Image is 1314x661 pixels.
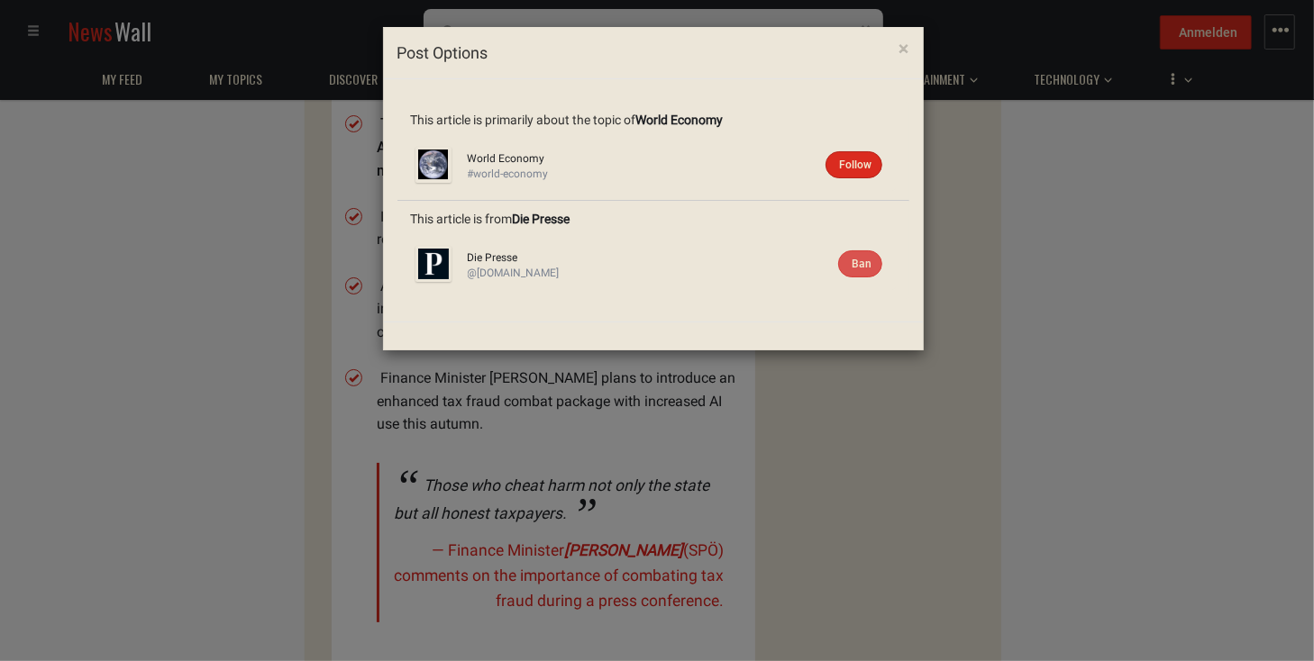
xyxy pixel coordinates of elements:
[636,113,724,127] a: World Economy
[468,251,518,264] a: Die Presse
[397,201,909,299] li: This article is from
[468,152,545,165] a: World Economy
[853,258,872,270] span: Ban
[886,26,923,72] button: Close
[468,167,882,182] div: #world-economy
[415,246,452,282] img: Profile picture of Die Presse
[513,212,570,226] a: Die Presse
[468,266,882,281] div: @[DOMAIN_NAME]
[899,38,909,59] span: ×
[397,41,909,65] h4: Post Options
[415,147,452,183] img: Profile picture of World Economy
[840,158,872,171] span: Follow
[397,102,909,202] li: This article is primarily about the topic of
